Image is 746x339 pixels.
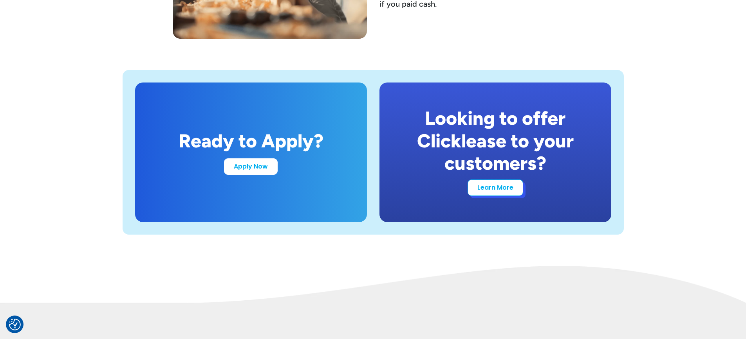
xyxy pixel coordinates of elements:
[224,158,278,175] a: Apply Now
[179,130,323,152] div: Ready to Apply?
[468,179,523,196] a: Learn More
[398,107,592,175] div: Looking to offer Clicklease to your customers?
[9,319,21,330] img: Revisit consent button
[9,319,21,330] button: Consent Preferences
